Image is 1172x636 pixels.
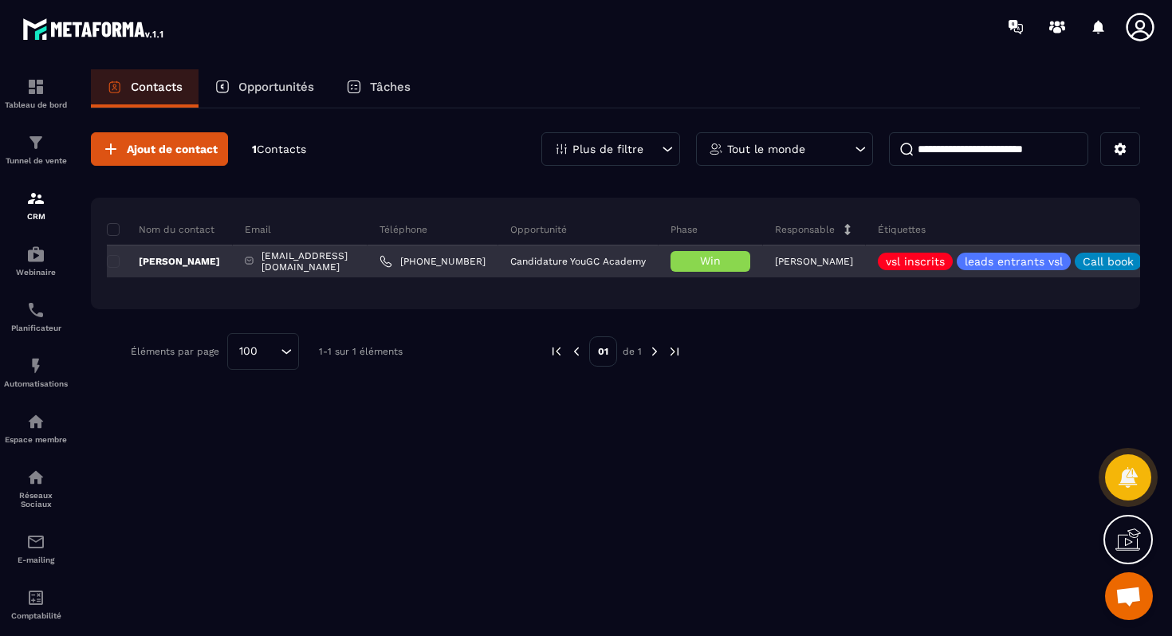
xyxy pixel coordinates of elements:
[4,324,68,332] p: Planificateur
[4,456,68,520] a: social-networksocial-networkRéseaux Sociaux
[667,344,682,359] img: next
[4,233,68,289] a: automationsautomationsWebinaire
[4,156,68,165] p: Tunnel de vente
[26,189,45,208] img: formation
[26,532,45,552] img: email
[4,556,68,564] p: E-mailing
[569,344,584,359] img: prev
[91,69,199,108] a: Contacts
[26,245,45,264] img: automations
[4,344,68,400] a: automationsautomationsAutomatisations
[91,132,228,166] button: Ajout de contact
[4,435,68,444] p: Espace membre
[380,255,486,268] a: [PHONE_NUMBER]
[4,611,68,620] p: Comptabilité
[510,256,646,267] p: Candidature YouGC Academy
[245,223,271,236] p: Email
[131,80,183,94] p: Contacts
[965,256,1063,267] p: leads entrants vsl
[26,356,45,375] img: automations
[199,69,330,108] a: Opportunités
[4,491,68,508] p: Réseaux Sociaux
[4,520,68,576] a: emailemailE-mailing
[878,223,926,236] p: Étiquettes
[227,333,299,370] div: Search for option
[380,223,427,236] p: Téléphone
[257,143,306,155] span: Contacts
[263,343,277,360] input: Search for option
[4,576,68,632] a: accountantaccountantComptabilité
[4,289,68,344] a: schedulerschedulerPlanificateur
[26,468,45,487] img: social-network
[26,77,45,96] img: formation
[252,142,306,157] p: 1
[1083,256,1134,267] p: Call book
[4,100,68,109] p: Tableau de bord
[589,336,617,367] p: 01
[775,256,853,267] p: [PERSON_NAME]
[623,345,642,358] p: de 1
[4,268,68,277] p: Webinaire
[370,80,411,94] p: Tâches
[107,255,220,268] p: [PERSON_NAME]
[4,379,68,388] p: Automatisations
[26,300,45,320] img: scheduler
[26,412,45,431] img: automations
[4,177,68,233] a: formationformationCRM
[4,212,68,221] p: CRM
[727,143,805,155] p: Tout le monde
[886,256,945,267] p: vsl inscrits
[238,80,314,94] p: Opportunités
[4,65,68,121] a: formationformationTableau de bord
[671,223,698,236] p: Phase
[26,133,45,152] img: formation
[4,121,68,177] a: formationformationTunnel de vente
[549,344,564,359] img: prev
[26,588,45,607] img: accountant
[319,346,403,357] p: 1-1 sur 1 éléments
[775,223,835,236] p: Responsable
[127,141,218,157] span: Ajout de contact
[4,400,68,456] a: automationsautomationsEspace membre
[131,346,219,357] p: Éléments par page
[1105,572,1153,620] a: Ouvrir le chat
[510,223,567,236] p: Opportunité
[22,14,166,43] img: logo
[700,254,721,267] span: Win
[572,143,643,155] p: Plus de filtre
[647,344,662,359] img: next
[234,343,263,360] span: 100
[330,69,427,108] a: Tâches
[107,223,214,236] p: Nom du contact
